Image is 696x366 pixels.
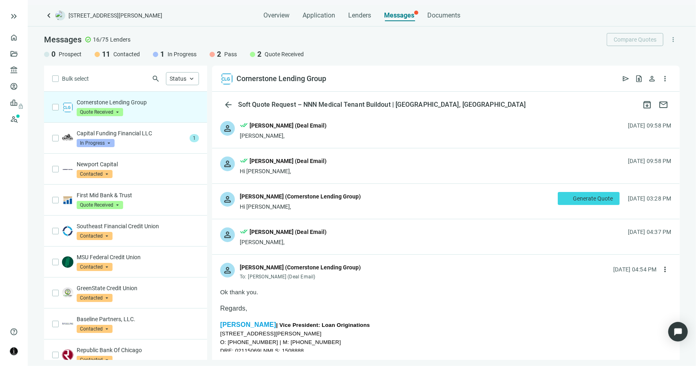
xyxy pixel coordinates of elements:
[44,35,82,44] span: Messages
[648,75,656,83] span: person
[10,328,18,336] span: help
[77,201,123,209] span: Quote Received
[240,157,248,167] span: done_all
[77,284,199,292] p: GreenState Credit Union
[59,50,82,58] span: Prospect
[240,273,361,280] div: To:
[628,227,672,236] div: [DATE] 04:37 PM
[62,101,73,113] img: f3f17009-5499-4fdb-ae24-b4f85919d8eb
[223,194,232,204] span: person
[622,75,630,83] span: send
[62,225,73,237] img: 81afaf0f-e692-4e6a-999e-77103142421c
[303,11,335,20] span: Application
[10,348,18,355] img: avatar
[240,132,327,140] div: [PERSON_NAME],
[348,11,371,20] span: Lenders
[240,167,327,175] div: Hi [PERSON_NAME],
[635,75,643,83] span: request_quote
[77,325,113,333] span: Contacted
[68,11,162,20] span: [STREET_ADDRESS][PERSON_NAME]
[613,265,657,274] div: [DATE] 04:54 PM
[236,101,528,109] div: Soft Quote Request – NNN Medical Tenant Buildout | [GEOGRAPHIC_DATA], [GEOGRAPHIC_DATA]
[224,50,237,58] span: Pass
[170,75,186,82] span: Status
[265,50,304,58] span: Quote Received
[661,75,669,83] span: more_vert
[77,129,186,137] p: Capital Funding Financial LLC
[62,318,73,330] img: bc1576c5-f9cc-482d-bd03-f689b8ece44e
[152,75,160,83] span: search
[62,194,73,206] img: d2012950-63ef-4b2b-990f-a3c614d6576e
[236,74,326,84] div: Cornerstone Lending Group
[168,50,197,58] span: In Progress
[240,203,361,211] div: Hi [PERSON_NAME],
[669,36,677,43] span: more_vert
[223,230,232,240] span: person
[77,253,199,261] p: MSU Federal Credit Union
[62,287,73,299] img: b7f4f14e-7159-486f-8e57-26099530a92f.png
[9,11,19,21] button: keyboard_double_arrow_right
[223,265,232,275] span: person
[220,72,233,85] img: f3f17009-5499-4fdb-ae24-b4f85919d8eb
[160,49,164,59] span: 1
[77,170,113,178] span: Contacted
[658,263,672,276] button: more_vert
[51,49,55,59] span: 0
[250,157,327,165] div: [PERSON_NAME] (Deal Email)
[77,139,115,147] span: In Progress
[668,322,688,342] div: Open Intercom Messenger
[257,49,261,59] span: 2
[240,227,248,238] span: done_all
[642,100,652,110] span: archive
[77,263,113,271] span: Contacted
[628,194,672,203] div: [DATE] 03:28 PM
[558,192,620,205] button: Generate Quote
[619,72,632,85] button: send
[113,50,140,58] span: Contacted
[667,33,680,46] button: more_vert
[658,72,672,85] button: more_vert
[240,121,248,132] span: done_all
[77,222,199,230] p: Southeast Financial Credit Union
[661,265,669,273] span: more_vert
[85,36,91,43] span: check_circle
[607,33,663,46] button: Compare Quotes
[77,108,123,116] span: Quote Received
[263,11,289,20] span: Overview
[62,163,73,175] img: dd6d0a81-cee0-45bd-83d3-d829d45334a8
[62,74,89,83] span: Bulk select
[77,356,113,364] span: Contacted
[240,238,327,246] div: [PERSON_NAME],
[240,192,361,201] div: [PERSON_NAME] (Cornerstone Lending Group)
[655,97,672,113] button: mail
[62,256,73,268] img: eed23a77-2937-421c-8548-0885648a4ae8
[77,98,199,106] p: Cornerstone Lending Group
[223,100,233,110] span: arrow_back
[220,97,236,113] button: arrow_back
[77,294,113,302] span: Contacted
[384,11,414,19] span: Messages
[77,315,199,323] p: Baseline Partners, LLC.
[639,97,655,113] button: archive
[658,100,668,110] span: mail
[77,160,199,168] p: Newport Capital
[190,134,199,142] span: 1
[93,35,108,44] span: 16/75
[44,11,54,20] a: keyboard_arrow_left
[248,274,316,280] span: [PERSON_NAME] (Deal Email)
[223,123,232,133] span: person
[188,75,195,82] span: keyboard_arrow_up
[632,72,645,85] button: request_quote
[250,227,327,236] div: [PERSON_NAME] (Deal Email)
[77,346,199,354] p: Republic Bank Of Chicago
[573,195,613,202] span: Generate Quote
[110,35,130,44] span: Lenders
[77,232,113,240] span: Contacted
[645,72,658,85] button: person
[240,263,361,272] div: [PERSON_NAME] (Cornerstone Lending Group)
[62,132,73,144] img: fbdd08b6-56de-46ac-9541-b7da2f270366
[77,191,199,199] p: First Mid Bank & Trust
[217,49,221,59] span: 2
